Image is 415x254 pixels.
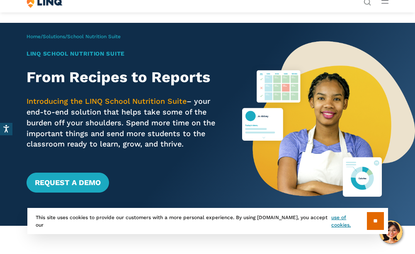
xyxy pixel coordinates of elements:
a: Home [27,34,41,39]
a: use of cookies. [331,214,366,229]
p: – your end-to-end solution that helps take some of the burden off your shoulders. Spend more time... [27,96,225,149]
img: Nutrition Suite Launch [242,23,415,226]
span: Introducing the LINQ School Nutrition Suite [27,97,187,105]
button: Hello, have a question? Let’s chat. [379,220,403,244]
a: Solutions [43,34,65,39]
h2: From Recipes to Reports [27,68,225,86]
span: / / [27,34,121,39]
span: School Nutrition Suite [67,34,121,39]
a: Request a Demo [27,173,109,193]
div: This site uses cookies to provide our customers with a more personal experience. By using [DOMAIN... [27,208,388,234]
h1: LINQ School Nutrition Suite [27,49,225,58]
